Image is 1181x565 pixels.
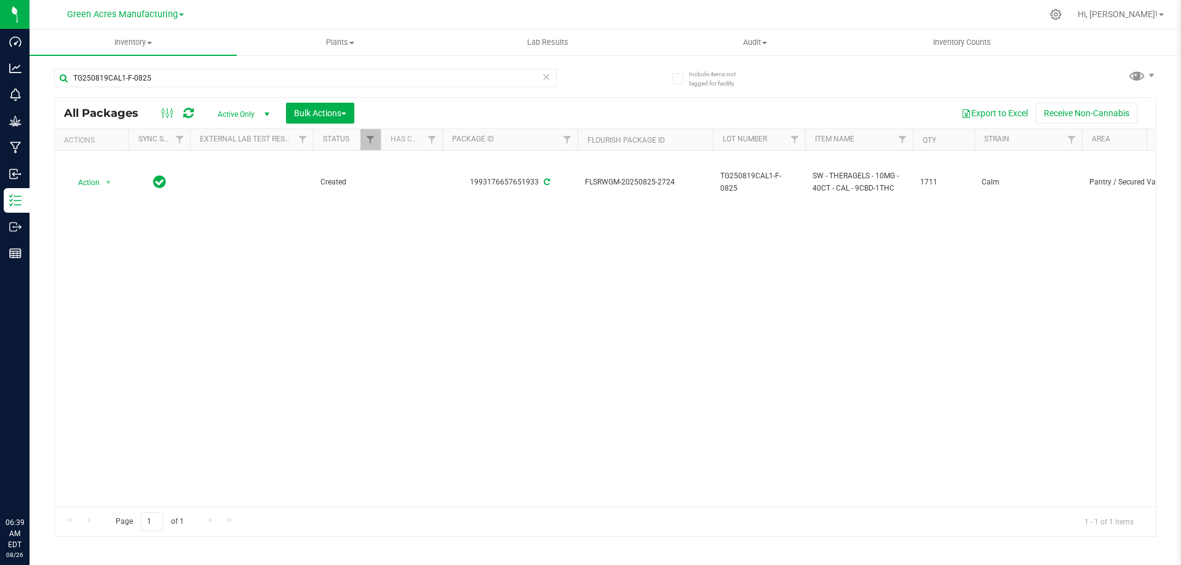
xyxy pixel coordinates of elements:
inline-svg: Inbound [9,168,22,180]
p: 06:39 AM EDT [6,517,24,550]
button: Export to Excel [953,103,1036,124]
inline-svg: Analytics [9,62,22,74]
span: 1711 [920,176,967,188]
a: Qty [923,136,936,144]
span: Created [320,176,373,188]
button: Bulk Actions [286,103,354,124]
input: 1 [141,512,163,531]
inline-svg: Dashboard [9,36,22,48]
a: Audit [651,30,859,55]
inline-svg: Grow [9,115,22,127]
a: Filter [360,129,381,150]
span: In Sync [153,173,166,191]
a: Filter [557,129,578,150]
iframe: Resource center [12,467,49,504]
a: Lab Results [444,30,651,55]
button: Receive Non-Cannabis [1036,103,1137,124]
span: select [101,174,116,191]
span: Audit [652,37,858,48]
span: All Packages [64,106,151,120]
span: SW - THERAGELS - 10MG - 40CT - CAL - 9CBD-1THC [813,170,905,194]
a: Status [323,135,349,143]
inline-svg: Inventory [9,194,22,207]
inline-svg: Outbound [9,221,22,233]
inline-svg: Monitoring [9,89,22,101]
span: Include items not tagged for facility [689,69,750,88]
a: Flourish Package ID [587,136,665,144]
a: Sync Status [138,135,186,143]
span: Clear [542,69,551,85]
span: Inventory [30,37,237,48]
a: Inventory [30,30,237,55]
a: External Lab Test Result [200,135,296,143]
span: Sync from Compliance System [542,178,550,186]
span: Lab Results [511,37,585,48]
div: Actions [64,136,124,144]
a: Lot Number [723,135,767,143]
a: Filter [785,129,805,150]
a: Strain [984,135,1009,143]
a: Plants [237,30,444,55]
span: Inventory Counts [917,37,1008,48]
a: Filter [170,129,190,150]
input: Search Package ID, Item Name, SKU, Lot or Part Number... [54,69,557,87]
a: Filter [893,129,913,150]
span: 1 - 1 of 1 items [1075,512,1143,531]
div: Manage settings [1048,9,1064,20]
span: Page of 1 [105,512,194,531]
inline-svg: Reports [9,247,22,259]
a: Item Name [815,135,854,143]
a: Inventory Counts [859,30,1066,55]
span: Pantry / Secured Vault [1089,176,1167,188]
inline-svg: Manufacturing [9,141,22,154]
a: Filter [293,129,313,150]
span: Action [67,174,100,191]
span: Green Acres Manufacturing [67,9,178,20]
a: Package ID [452,135,494,143]
span: TG250819CAL1-F-0825 [720,170,798,194]
div: 1993176657651933 [440,176,579,188]
span: Calm [982,176,1075,188]
th: Has COA [381,129,442,151]
p: 08/26 [6,550,24,559]
a: Filter [422,129,442,150]
a: Area [1092,135,1110,143]
span: Bulk Actions [294,108,346,118]
span: FLSRWGM-20250825-2724 [585,176,706,188]
a: Filter [1062,129,1082,150]
span: Hi, [PERSON_NAME]! [1078,9,1158,19]
span: Plants [237,37,443,48]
